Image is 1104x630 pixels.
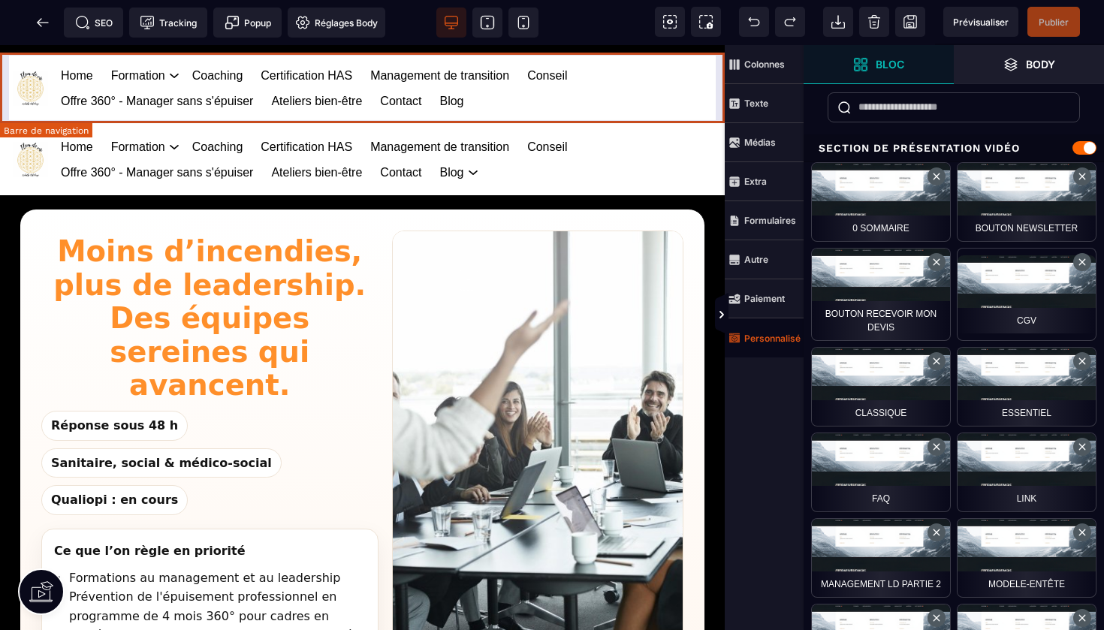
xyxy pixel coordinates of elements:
span: Voir mobile [508,8,538,38]
strong: Paiement [744,293,785,304]
a: Home [61,18,93,44]
strong: Médias [744,137,776,148]
a: Ateliers bien-être [271,44,362,69]
a: Conseil [527,18,567,44]
span: Ouvrir les blocs [804,45,954,84]
span: Retour [28,8,58,38]
div: Essentiel [957,347,1096,427]
div: link [957,433,1096,512]
div: 0 SOMMAIRE [811,162,951,242]
span: Formulaires [725,201,804,240]
div: faq [811,433,951,512]
li: Formations au management et au leadership [69,523,366,543]
strong: Bloc [876,59,904,70]
span: Qualiopi : en cours [41,440,188,470]
span: Popup [225,15,271,30]
span: Rétablir [775,7,805,37]
img: Équipe soignante en briefing, ambiance sereine [683,186,973,389]
a: Coaching [192,18,243,44]
span: Sanitaire, social & médico-social [41,403,282,433]
a: Certification HAS [261,18,352,44]
a: Certification HAS [261,89,352,115]
a: Offre 360° - Manager sans s'épuiser [61,44,253,69]
span: Créer une alerte modale [213,8,282,38]
div: classique [811,347,951,427]
span: Importer [823,7,853,37]
a: Ateliers bien-être [271,115,362,140]
span: Voir tablette [472,8,502,38]
a: Blog [439,44,463,69]
strong: Personnalisé [744,333,801,344]
span: SEO [75,15,113,30]
span: Réponse sous 48 h [41,366,188,396]
span: Défaire [739,7,769,37]
a: Formation [111,18,165,44]
span: Favicon [288,8,385,38]
a: Blog [439,115,463,140]
span: Voir bureau [436,8,466,38]
div: modele-entête [957,518,1096,598]
span: Voir les composants [655,7,685,37]
span: Personnalisé [725,318,804,357]
a: Management de transition [370,18,509,44]
a: Formation [111,89,165,115]
strong: Extra [744,176,767,187]
strong: Formulaires [744,215,796,226]
strong: Ce que l’on règle en priorité [54,499,246,513]
span: Nettoyage [859,7,889,37]
strong: Texte [744,98,768,109]
span: Paiement [725,279,804,318]
span: Ouvrir les calques [954,45,1104,84]
span: Réglages Body [295,15,378,30]
span: Enregistrer le contenu [1027,7,1080,37]
img: https://sasu-fleur-de-vie.metaforma.io/home [13,26,48,61]
a: Contact [380,44,421,69]
strong: Colonnes [744,59,785,70]
a: Contact [380,115,421,140]
a: Offre 360° - Manager sans s'épuiser [61,115,253,140]
span: Médias [725,123,804,162]
span: Publier [1039,17,1069,28]
div: Section de présentation vidéo [804,134,1104,162]
span: Autre [725,240,804,279]
span: Code de suivi [129,8,207,38]
div: CGV [957,248,1096,341]
span: Aperçu [943,7,1018,37]
span: Extra [725,162,804,201]
span: Texte [725,84,804,123]
span: Enregistrer [895,7,925,37]
strong: Body [1026,59,1055,70]
a: Coaching [192,89,243,115]
span: Afficher les vues [804,293,819,338]
span: Colonnes [725,45,804,84]
a: Home [61,89,93,115]
strong: Autre [744,254,768,265]
div: bouton newsletter [957,162,1096,242]
div: bouton recevoir mon devis [811,248,951,341]
span: Tracking [140,15,197,30]
h1: Moins d’incendies, plus de leadership. Des équipes sereines qui avancent. [41,190,379,357]
span: Prévisualiser [953,17,1009,28]
div: MANAGEMENT LD PARTIE 2 [811,518,951,598]
a: Management de transition [370,89,509,115]
span: Capture d'écran [691,7,721,37]
a: Conseil [527,89,567,115]
img: https://sasu-fleur-de-vie.metaforma.io/home [13,97,48,132]
span: Métadata SEO [64,8,123,38]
